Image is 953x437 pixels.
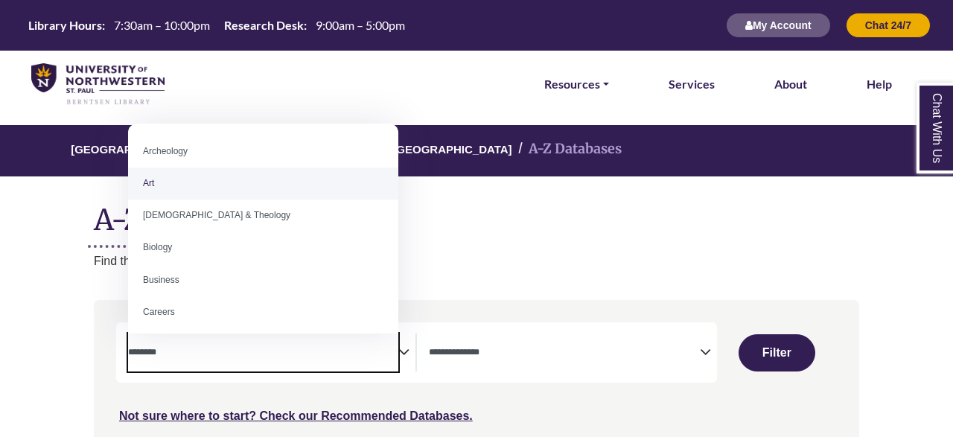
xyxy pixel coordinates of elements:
[726,13,831,38] button: My Account
[726,19,831,31] a: My Account
[846,19,931,31] a: Chat 24/7
[128,200,398,232] li: [DEMOGRAPHIC_DATA] & Theology
[119,409,473,422] a: Not sure where to start? Check our Recommended Databases.
[544,74,609,94] a: Resources
[31,63,165,106] img: library_home
[128,296,398,328] li: Careers
[316,18,405,32] span: 9:00am – 5:00pm
[512,138,622,160] li: A-Z Databases
[128,168,398,200] li: Art
[128,264,398,296] li: Business
[218,17,307,33] th: Research Desk:
[429,348,699,360] textarea: Search
[867,74,892,94] a: Help
[94,252,859,271] p: Find the best library databases for your research.
[774,74,807,94] a: About
[739,334,815,371] button: Submit for Search Results
[128,135,398,168] li: Archeology
[846,13,931,38] button: Chat 24/7
[22,17,106,33] th: Library Hours:
[22,17,411,31] table: Hours Today
[94,191,859,237] h1: A-Z Databases
[71,141,284,156] a: [GEOGRAPHIC_DATA][PERSON_NAME]
[114,18,210,32] span: 7:30am – 10:00pm
[94,125,859,176] nav: breadcrumb
[22,17,411,34] a: Hours Today
[299,141,511,156] a: [PERSON_NAME][GEOGRAPHIC_DATA]
[669,74,715,94] a: Services
[128,348,398,360] textarea: Search
[128,232,398,264] li: Biology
